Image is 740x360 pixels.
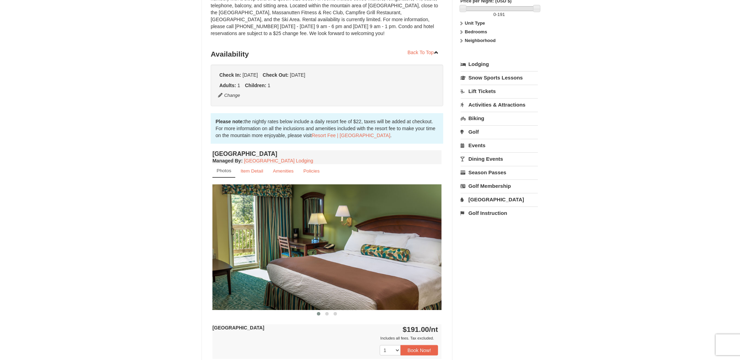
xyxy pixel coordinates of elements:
[461,112,538,125] a: Biking
[403,47,443,58] a: Back To Top
[312,133,390,138] a: Resort Fee | [GEOGRAPHIC_DATA]
[216,119,244,124] strong: Please note:
[211,113,443,144] div: the nightly rates below include a daily resort fee of $22, taxes will be added at checkout. For m...
[268,164,298,178] a: Amenities
[461,193,538,206] a: [GEOGRAPHIC_DATA]
[290,72,305,78] span: [DATE]
[497,12,505,17] span: 191
[465,20,485,26] strong: Unit Type
[219,72,241,78] strong: Check In:
[465,29,487,34] strong: Bedrooms
[401,345,438,355] button: Book Now!
[244,158,313,164] a: [GEOGRAPHIC_DATA] Lodging
[217,168,231,173] small: Photos
[461,166,538,179] a: Season Passes
[245,83,266,88] strong: Children:
[243,72,258,78] span: [DATE]
[461,152,538,165] a: Dining Events
[212,158,241,164] span: Managed By
[263,72,289,78] strong: Check Out:
[237,83,240,88] span: 1
[461,98,538,111] a: Activities & Attractions
[241,168,263,174] small: Item Detail
[303,168,320,174] small: Policies
[461,207,538,219] a: Golf Instruction
[461,85,538,98] a: Lift Tickets
[429,325,438,333] span: /nt
[212,184,442,310] img: 18876286-36-6bbdb14b.jpg
[218,92,241,99] button: Change
[461,58,538,70] a: Lodging
[461,179,538,192] a: Golf Membership
[219,83,236,88] strong: Adults:
[212,158,243,164] strong: :
[212,325,264,330] strong: [GEOGRAPHIC_DATA]
[212,335,438,342] div: Includes all fees. Tax excluded.
[461,71,538,84] a: Snow Sports Lessons
[212,150,442,157] h4: [GEOGRAPHIC_DATA]
[465,38,496,43] strong: Neighborhood
[461,139,538,152] a: Events
[236,164,268,178] a: Item Detail
[494,12,496,17] span: 0
[211,47,443,61] h3: Availability
[268,83,270,88] span: 1
[403,325,438,333] strong: $191.00
[212,164,235,178] a: Photos
[461,125,538,138] a: Golf
[461,11,538,18] label: -
[299,164,324,178] a: Policies
[273,168,294,174] small: Amenities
